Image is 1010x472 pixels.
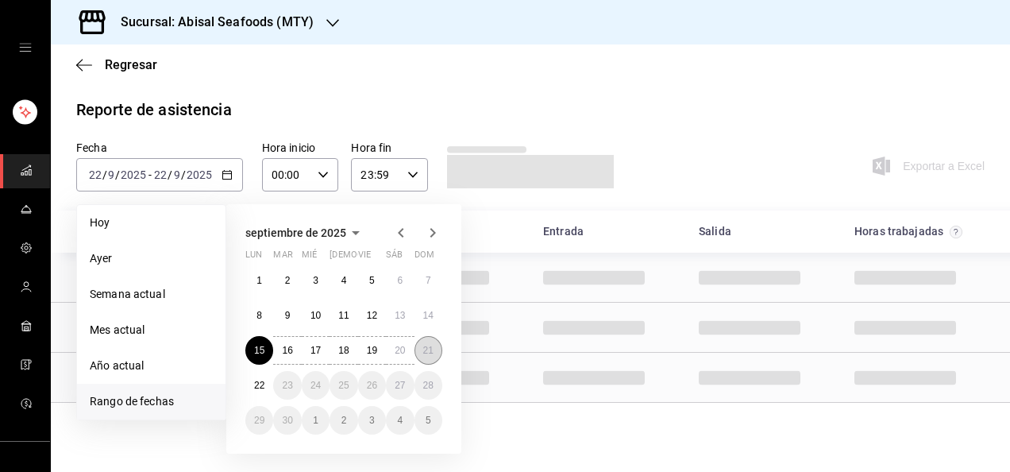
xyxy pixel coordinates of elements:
[273,250,292,266] abbr: martes
[423,345,434,356] abbr: 21 de septiembre de 2025
[423,380,434,391] abbr: 28 de septiembre de 2025
[950,226,962,238] svg: El total de horas trabajadas por usuario es el resultado de la suma redondeada del registro de ho...
[414,336,442,365] button: 21 de septiembre de 2025
[76,57,157,72] button: Regresar
[367,380,377,391] abbr: 26 de septiembre de 2025
[105,57,157,72] span: Regresar
[90,250,213,267] span: Ayer
[181,168,186,181] span: /
[842,359,969,396] div: Cell
[51,253,1010,303] div: Row
[90,358,213,374] span: Año actual
[76,98,232,122] div: Reporte de asistencia
[686,259,813,296] div: Cell
[386,406,414,435] button: 4 de octubre de 2025
[302,406,330,435] button: 1 de octubre de 2025
[367,345,377,356] abbr: 19 de septiembre de 2025
[386,250,403,266] abbr: sábado
[282,380,292,391] abbr: 23 de septiembre de 2025
[90,393,213,410] span: Rango de fechas
[530,259,657,296] div: Cell
[51,211,1010,403] div: Container
[282,415,292,426] abbr: 30 de septiembre de 2025
[76,142,243,153] label: Fecha
[102,168,107,181] span: /
[414,406,442,435] button: 5 de octubre de 2025
[273,406,301,435] button: 30 de septiembre de 2025
[168,168,172,181] span: /
[273,266,301,295] button: 2 de septiembre de 2025
[245,406,273,435] button: 29 de septiembre de 2025
[51,211,1010,253] div: Head
[90,215,213,231] span: Hoy
[395,380,405,391] abbr: 27 de septiembre de 2025
[313,275,318,286] abbr: 3 de septiembre de 2025
[90,322,213,339] span: Mes actual
[245,266,273,295] button: 1 de septiembre de 2025
[386,301,414,330] button: 13 de septiembre de 2025
[686,309,813,346] div: Cell
[302,250,317,266] abbr: miércoles
[19,41,32,54] button: open drawer
[273,301,301,330] button: 9 de septiembre de 2025
[254,345,264,356] abbr: 15 de septiembre de 2025
[338,310,349,321] abbr: 11 de septiembre de 2025
[148,168,152,181] span: -
[254,415,264,426] abbr: 29 de septiembre de 2025
[273,371,301,400] button: 23 de septiembre de 2025
[530,217,686,246] div: HeadCell
[64,359,191,396] div: Cell
[423,310,434,321] abbr: 14 de septiembre de 2025
[397,415,403,426] abbr: 4 de octubre de 2025
[414,250,434,266] abbr: domingo
[358,336,386,365] button: 19 de septiembre de 2025
[397,275,403,286] abbr: 6 de septiembre de 2025
[256,310,262,321] abbr: 8 de septiembre de 2025
[330,371,357,400] button: 25 de septiembre de 2025
[367,310,377,321] abbr: 12 de septiembre de 2025
[285,275,291,286] abbr: 2 de septiembre de 2025
[310,380,321,391] abbr: 24 de septiembre de 2025
[426,275,431,286] abbr: 7 de septiembre de 2025
[153,168,168,181] input: --
[90,286,213,303] span: Semana actual
[173,168,181,181] input: --
[686,217,842,246] div: HeadCell
[330,301,357,330] button: 11 de septiembre de 2025
[186,168,213,181] input: ----
[245,226,346,239] span: septiembre de 2025
[330,266,357,295] button: 4 de septiembre de 2025
[369,415,375,426] abbr: 3 de octubre de 2025
[256,275,262,286] abbr: 1 de septiembre de 2025
[107,168,115,181] input: --
[120,168,147,181] input: ----
[64,259,191,296] div: Cell
[302,266,330,295] button: 3 de septiembre de 2025
[414,371,442,400] button: 28 de septiembre de 2025
[414,301,442,330] button: 14 de septiembre de 2025
[386,336,414,365] button: 20 de septiembre de 2025
[358,301,386,330] button: 12 de septiembre de 2025
[108,13,314,32] h3: Sucursal: Abisal Seafoods (MTY)
[282,345,292,356] abbr: 16 de septiembre de 2025
[358,250,371,266] abbr: viernes
[273,336,301,365] button: 16 de septiembre de 2025
[386,266,414,295] button: 6 de septiembre de 2025
[351,142,428,153] label: Hora fin
[530,359,657,396] div: Cell
[285,310,291,321] abbr: 9 de septiembre de 2025
[262,142,339,153] label: Hora inicio
[302,336,330,365] button: 17 de septiembre de 2025
[330,406,357,435] button: 2 de octubre de 2025
[395,345,405,356] abbr: 20 de septiembre de 2025
[341,275,347,286] abbr: 4 de septiembre de 2025
[245,371,273,400] button: 22 de septiembre de 2025
[426,415,431,426] abbr: 5 de octubre de 2025
[842,309,969,346] div: Cell
[686,359,813,396] div: Cell
[64,217,375,246] div: HeadCell
[310,310,321,321] abbr: 10 de septiembre de 2025
[358,371,386,400] button: 26 de septiembre de 2025
[386,371,414,400] button: 27 de septiembre de 2025
[302,371,330,400] button: 24 de septiembre de 2025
